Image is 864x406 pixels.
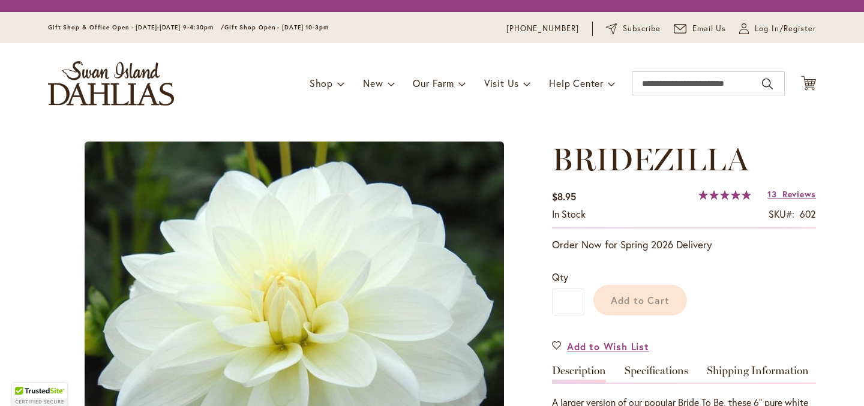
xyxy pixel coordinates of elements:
[625,365,688,383] a: Specifications
[552,237,816,252] p: Order Now for Spring 2026 Delivery
[767,188,776,200] span: 13
[413,77,454,89] span: Our Farm
[767,188,816,200] a: 13 Reviews
[552,190,576,203] span: $8.95
[12,383,67,406] div: TrustedSite Certified
[567,339,649,353] span: Add to Wish List
[674,23,727,35] a: Email Us
[363,77,383,89] span: New
[48,61,174,106] a: store logo
[552,207,586,220] span: In stock
[310,77,333,89] span: Shop
[755,23,816,35] span: Log In/Register
[224,23,329,31] span: Gift Shop Open - [DATE] 10-3pm
[506,23,579,35] a: [PHONE_NUMBER]
[552,365,606,383] a: Description
[769,207,794,220] strong: SKU
[552,207,586,221] div: Availability
[606,23,661,35] a: Subscribe
[549,77,604,89] span: Help Center
[698,190,751,200] div: 99%
[800,207,816,221] div: 602
[623,23,661,35] span: Subscribe
[552,270,568,283] span: Qty
[552,339,649,353] a: Add to Wish List
[48,23,224,31] span: Gift Shop & Office Open - [DATE]-[DATE] 9-4:30pm /
[739,23,816,35] a: Log In/Register
[762,74,773,94] button: Search
[552,140,748,178] span: BRIDEZILLA
[692,23,727,35] span: Email Us
[484,77,519,89] span: Visit Us
[782,188,816,200] span: Reviews
[707,365,809,383] a: Shipping Information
